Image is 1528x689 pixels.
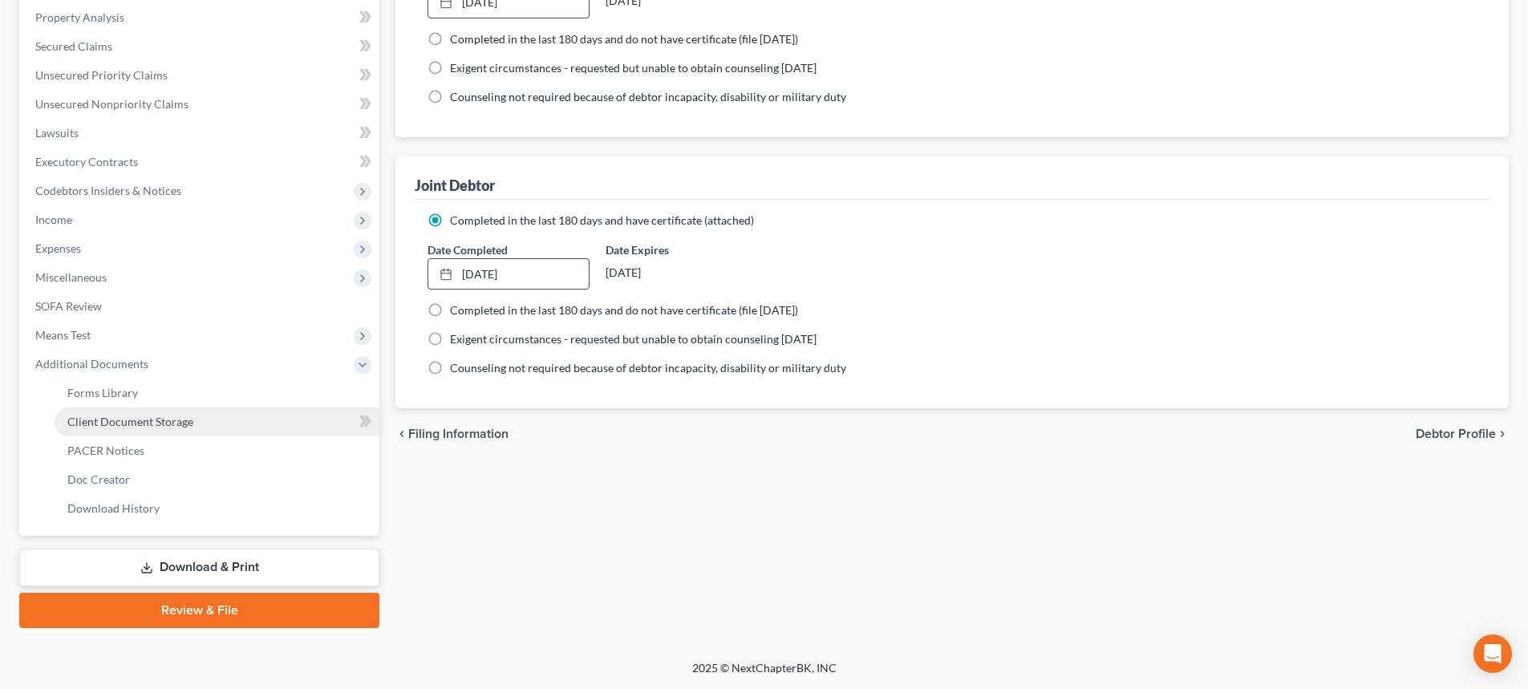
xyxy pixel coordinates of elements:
span: Secured Claims [35,39,112,53]
span: Client Document Storage [67,415,193,428]
a: Secured Claims [22,32,379,61]
label: Date Expires [606,241,767,258]
a: Unsecured Nonpriority Claims [22,90,379,119]
span: Forms Library [67,386,138,399]
span: Completed in the last 180 days and do not have certificate (file [DATE]) [450,32,798,46]
a: Download & Print [19,549,379,586]
label: Date Completed [428,241,508,258]
span: Exigent circumstances - requested but unable to obtain counseling [DATE] [450,332,817,346]
span: Exigent circumstances - requested but unable to obtain counseling [DATE] [450,61,817,75]
a: Download History [55,494,379,523]
div: Open Intercom Messenger [1473,634,1512,673]
button: Debtor Profile chevron_right [1416,428,1509,440]
span: Unsecured Priority Claims [35,68,168,82]
span: Completed in the last 180 days and have certificate (attached) [450,213,754,227]
button: chevron_left Filing Information [395,428,509,440]
a: Lawsuits [22,119,379,148]
a: SOFA Review [22,292,379,321]
span: SOFA Review [35,299,102,313]
span: Means Test [35,328,91,342]
i: chevron_left [395,428,408,440]
span: Income [35,213,72,226]
a: Client Document Storage [55,407,379,436]
a: Review & File [19,593,379,628]
a: Forms Library [55,379,379,407]
div: Joint Debtor [415,176,495,195]
span: Counseling not required because of debtor incapacity, disability or military duty [450,90,846,103]
span: Counseling not required because of debtor incapacity, disability or military duty [450,361,846,375]
span: Miscellaneous [35,270,107,284]
div: [DATE] [606,258,767,287]
span: Unsecured Nonpriority Claims [35,97,188,111]
div: 2025 © NextChapterBK, INC [307,660,1222,689]
a: Unsecured Priority Claims [22,61,379,90]
span: Additional Documents [35,357,148,371]
span: Completed in the last 180 days and do not have certificate (file [DATE]) [450,303,798,317]
span: Debtor Profile [1416,428,1496,440]
span: Doc Creator [67,472,130,486]
span: Filing Information [408,428,509,440]
a: Doc Creator [55,465,379,494]
a: Executory Contracts [22,148,379,176]
a: Property Analysis [22,3,379,32]
span: Lawsuits [35,126,79,140]
span: Property Analysis [35,10,124,24]
a: PACER Notices [55,436,379,465]
a: [DATE] [428,259,588,290]
span: Expenses [35,241,81,255]
i: chevron_right [1496,428,1509,440]
span: PACER Notices [67,444,144,457]
span: Codebtors Insiders & Notices [35,184,181,197]
span: Download History [67,501,160,515]
span: Executory Contracts [35,155,138,168]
